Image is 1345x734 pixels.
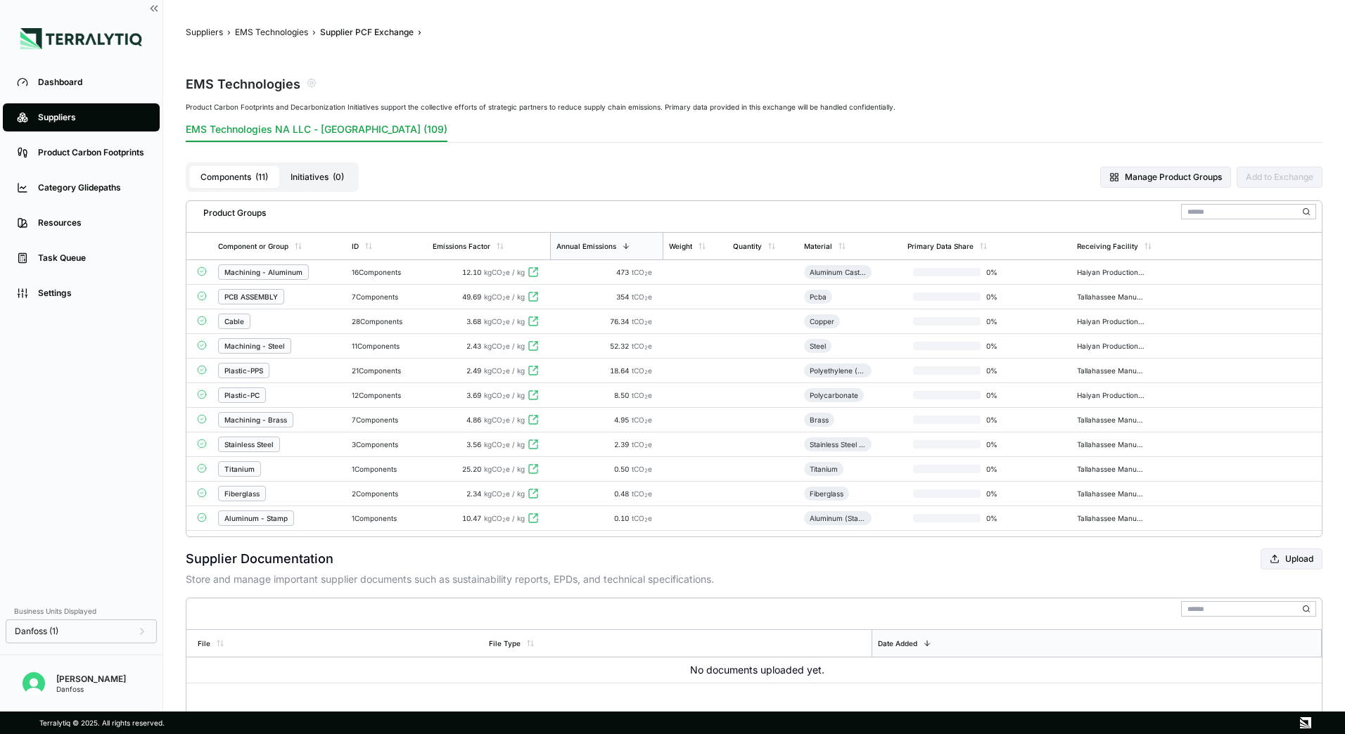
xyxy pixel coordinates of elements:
[224,514,288,522] div: Aluminum - Stamp
[644,271,648,277] sub: 2
[352,342,421,350] div: 11 Components
[484,391,525,399] span: kgCO e / kg
[632,465,652,473] span: tCO e
[489,639,521,648] div: File Type
[644,468,648,474] sub: 2
[227,27,231,38] span: ›
[352,366,421,375] div: 21 Components
[192,202,266,219] div: Product Groups
[810,391,858,399] div: Polycarbonate
[981,489,1026,498] span: 0 %
[632,342,652,350] span: tCO e
[38,288,146,299] div: Settings
[556,242,616,250] div: Annual Emissions
[810,489,843,498] div: Fiberglass
[198,639,210,648] div: File
[466,489,481,498] span: 2.34
[352,391,421,399] div: 12 Components
[632,317,652,326] span: tCO e
[632,292,652,301] span: tCO e
[502,418,506,425] sub: 2
[1077,489,1145,498] div: Tallahassee Manufacturing
[462,268,481,276] span: 12.10
[644,517,648,523] sub: 2
[810,317,834,326] div: Copper
[616,268,632,276] span: 473
[38,77,146,88] div: Dashboard
[614,489,632,498] span: 0.48
[38,147,146,158] div: Product Carbon Footprints
[502,345,506,351] sub: 2
[466,416,481,424] span: 4.86
[981,268,1026,276] span: 0 %
[352,317,421,326] div: 28 Components
[981,317,1026,326] span: 0 %
[466,366,481,375] span: 2.49
[981,440,1026,449] span: 0 %
[484,440,525,449] span: kgCO e / kg
[352,416,421,424] div: 7 Components
[981,514,1026,522] span: 0 %
[6,603,157,619] div: Business Units Displayed
[644,418,648,425] sub: 2
[462,465,481,473] span: 25.20
[484,342,525,350] span: kgCO e / kg
[610,366,632,375] span: 18.64
[632,489,652,498] span: tCO e
[224,292,278,301] div: PCB ASSEMBLY
[224,342,285,350] div: Machining - Steel
[1077,242,1138,250] div: Receiving Facility
[484,465,525,473] span: kgCO e / kg
[981,342,1026,350] span: 0 %
[186,549,333,569] h2: Supplier Documentation
[1100,167,1231,188] button: Manage Product Groups
[644,369,648,375] sub: 2
[810,416,829,424] div: Brass
[644,492,648,498] sub: 2
[484,292,525,301] span: kgCO e / kg
[23,672,45,695] img: Victoria Odoma
[235,27,308,38] button: EMS Technologies
[810,465,838,473] div: Titanium
[810,440,866,449] div: Stainless Steel (Machined)
[981,292,1026,301] span: 0 %
[502,369,506,375] sub: 2
[189,166,279,188] button: Components(11)
[1077,514,1145,522] div: Tallahassee Manufacturing
[255,172,268,183] span: ( 11 )
[333,172,344,183] span: ( 0 )
[1077,416,1145,424] div: Tallahassee Manufacturing
[224,465,255,473] div: Titanium
[186,657,1322,683] td: No documents uploaded yet.
[352,514,421,522] div: 1 Components
[484,366,525,375] span: kgCO e / kg
[810,292,827,301] div: Pcba
[224,391,260,399] div: Plastic-PC
[907,242,974,250] div: Primary Data Share
[1077,342,1145,350] div: Haiyan Production CNHX
[484,514,525,522] span: kgCO e / kg
[616,292,632,301] span: 354
[186,572,1322,586] p: Store and manage important supplier documents such as sustainability reports, EPDs, and technical...
[810,366,866,375] div: Polyethylene ([PERSON_NAME])
[186,103,1322,111] div: Product Carbon Footprints and Decarbonization Initiatives support the collective efforts of strat...
[632,366,652,375] span: tCO e
[186,122,447,142] button: EMS Technologies NA LLC - [GEOGRAPHIC_DATA] (109)
[352,242,359,250] div: ID
[224,366,263,375] div: Plastic-PPS
[56,685,126,693] div: Danfoss
[462,292,481,301] span: 49.69
[218,242,288,250] div: Component or Group
[644,394,648,400] sub: 2
[981,465,1026,473] span: 0 %
[38,182,146,193] div: Category Glidepaths
[981,391,1026,399] span: 0 %
[320,27,414,38] button: Supplier PCF Exchange
[502,394,506,400] sub: 2
[1077,317,1145,326] div: Haiyan Production CNHX
[644,443,648,449] sub: 2
[1077,391,1145,399] div: Haiyan Production CNHX
[484,416,525,424] span: kgCO e / kg
[466,342,481,350] span: 2.43
[502,492,506,498] sub: 2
